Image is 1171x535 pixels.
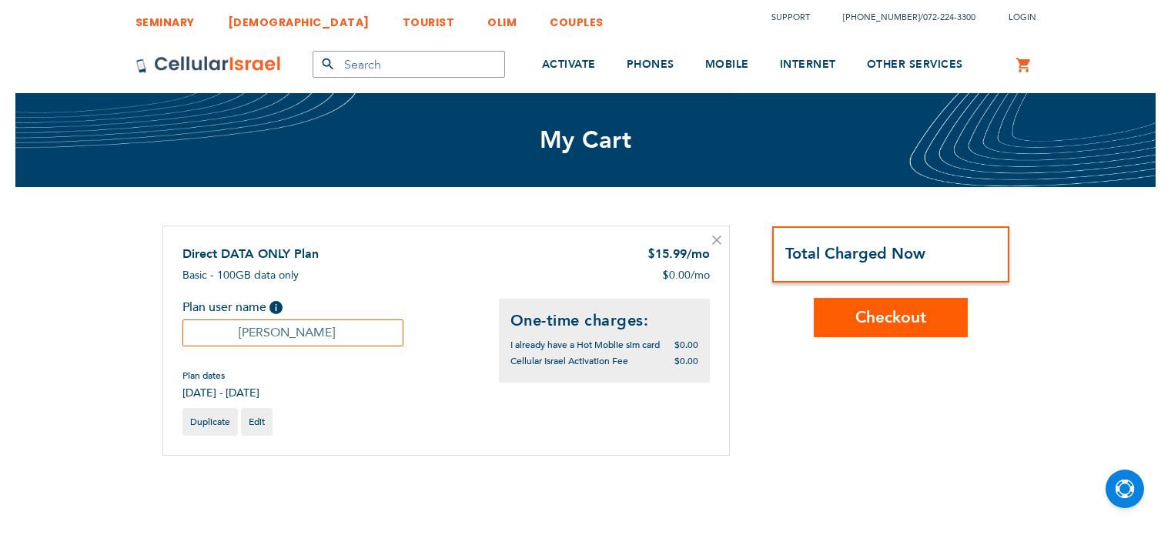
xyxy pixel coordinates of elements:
[867,36,963,94] a: OTHER SERVICES
[785,243,925,264] strong: Total Charged Now
[269,301,283,314] span: Help
[313,51,505,78] input: Search
[136,4,195,32] a: SEMINARY
[228,4,370,32] a: [DEMOGRAPHIC_DATA]
[510,310,698,331] h2: One-time charges:
[705,36,749,94] a: MOBILE
[647,246,710,264] div: 15.99
[540,124,632,156] span: My Cart
[1009,12,1036,23] span: Login
[182,386,259,400] span: [DATE] - [DATE]
[542,57,596,72] span: ACTIVATE
[510,355,628,367] span: Cellular Israel Activation Fee
[843,12,920,23] a: [PHONE_NUMBER]
[867,57,963,72] span: OTHER SERVICES
[550,4,604,32] a: COUPLES
[182,369,259,382] span: Plan dates
[814,298,968,337] button: Checkout
[674,355,698,367] span: $0.00
[182,299,266,316] span: Plan user name
[182,268,299,283] span: Basic - 100GB data only
[136,55,282,74] img: Cellular Israel Logo
[647,246,655,264] span: $
[190,416,230,428] span: Duplicate
[249,416,265,428] span: Edit
[403,4,455,32] a: TOURIST
[542,36,596,94] a: ACTIVATE
[662,268,710,283] div: 0.00
[691,268,710,283] span: /mo
[627,36,674,94] a: PHONES
[182,408,238,436] a: Duplicate
[182,246,319,262] a: Direct DATA ONLY Plan
[705,57,749,72] span: MOBILE
[627,57,674,72] span: PHONES
[828,6,975,28] li: /
[780,36,836,94] a: INTERNET
[674,339,698,351] span: $0.00
[771,12,810,23] a: Support
[510,339,660,351] span: I already have a Hot Moblie sim card
[487,4,517,32] a: OLIM
[923,12,975,23] a: 072-224-3300
[662,268,669,283] span: $
[855,306,926,329] span: Checkout
[687,246,710,262] span: /mo
[780,57,836,72] span: INTERNET
[241,408,273,436] a: Edit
